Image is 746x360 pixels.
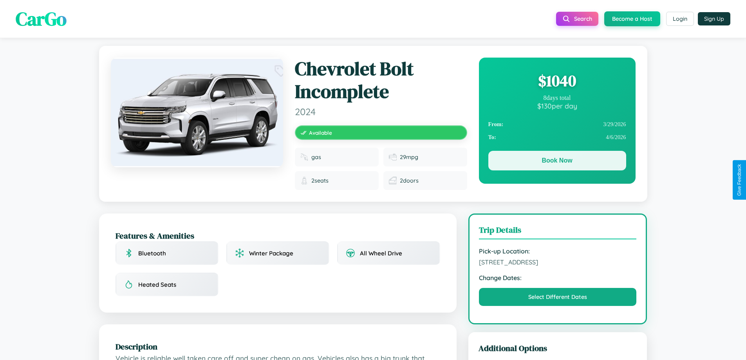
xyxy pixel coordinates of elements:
strong: To: [488,134,496,141]
h2: Description [116,341,440,352]
button: Search [556,12,598,26]
span: 29 mpg [400,154,418,161]
button: Login [666,12,694,26]
strong: Change Dates: [479,274,637,282]
span: Bluetooth [138,250,166,257]
strong: From: [488,121,504,128]
h1: Chevrolet Bolt Incomplete [295,58,467,103]
span: CarGo [16,6,67,32]
img: Fuel type [300,153,308,161]
img: Chevrolet Bolt Incomplete 2024 [111,58,283,167]
span: [STREET_ADDRESS] [479,258,637,266]
span: Available [309,129,332,136]
span: Heated Seats [138,281,176,288]
div: 4 / 6 / 2026 [488,131,626,144]
span: All Wheel Drive [360,250,402,257]
span: 2 seats [311,177,329,184]
h3: Additional Options [479,342,637,354]
button: Book Now [488,151,626,170]
div: Give Feedback [737,164,742,196]
span: gas [311,154,321,161]
h2: Features & Amenities [116,230,440,241]
div: 8 days total [488,94,626,101]
button: Select Different Dates [479,288,637,306]
button: Sign Up [698,12,730,25]
span: 2024 [295,106,467,118]
span: Search [574,15,592,22]
span: Winter Package [249,250,293,257]
img: Doors [389,177,397,185]
h3: Trip Details [479,224,637,239]
span: 2 doors [400,177,419,184]
img: Seats [300,177,308,185]
button: Become a Host [604,11,660,26]
div: $ 130 per day [488,101,626,110]
div: $ 1040 [488,70,626,91]
strong: Pick-up Location: [479,247,637,255]
div: 3 / 29 / 2026 [488,118,626,131]
img: Fuel efficiency [389,153,397,161]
